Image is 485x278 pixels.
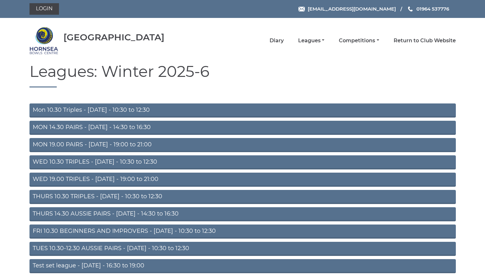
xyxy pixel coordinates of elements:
img: Email [298,7,305,12]
img: Hornsea Bowls Centre [29,26,58,55]
img: Phone us [408,6,413,12]
a: Mon 10.30 Triples - [DATE] - 10:30 to 12:30 [29,103,456,118]
a: TUES 10.30-12.30 AUSSIE PAIRS - [DATE] - 10:30 to 12:30 [29,242,456,256]
a: Phone us 01964 537776 [407,5,449,12]
a: WED 19.00 TRIPLES - [DATE] - 19:00 to 21:00 [29,173,456,187]
a: WED 10.30 TRIPLES - [DATE] - 10:30 to 12:30 [29,155,456,169]
a: Diary [270,37,284,44]
a: THURS 10.30 TRIPLES - [DATE] - 10:30 to 12:30 [29,190,456,204]
a: Test set league - [DATE] - 16:30 to 19:00 [29,259,456,273]
a: MON 14.30 PAIRS - [DATE] - 14:30 to 16:30 [29,121,456,135]
div: [GEOGRAPHIC_DATA] [63,32,164,42]
a: MON 19.00 PAIRS - [DATE] - 19:00 to 21:00 [29,138,456,152]
a: Email [EMAIL_ADDRESS][DOMAIN_NAME] [298,5,396,12]
a: Login [29,3,59,15]
a: Return to Club Website [394,37,456,44]
a: Competitions [339,37,379,44]
span: [EMAIL_ADDRESS][DOMAIN_NAME] [308,6,396,12]
a: FRI 10.30 BEGINNERS AND IMPROVERS - [DATE] - 10:30 to 12:30 [29,225,456,239]
a: THURS 14.30 AUSSIE PAIRS - [DATE] - 14:30 to 16:30 [29,207,456,221]
a: Leagues [298,37,324,44]
span: 01964 537776 [416,6,449,12]
h1: Leagues: Winter 2025-6 [29,63,456,87]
